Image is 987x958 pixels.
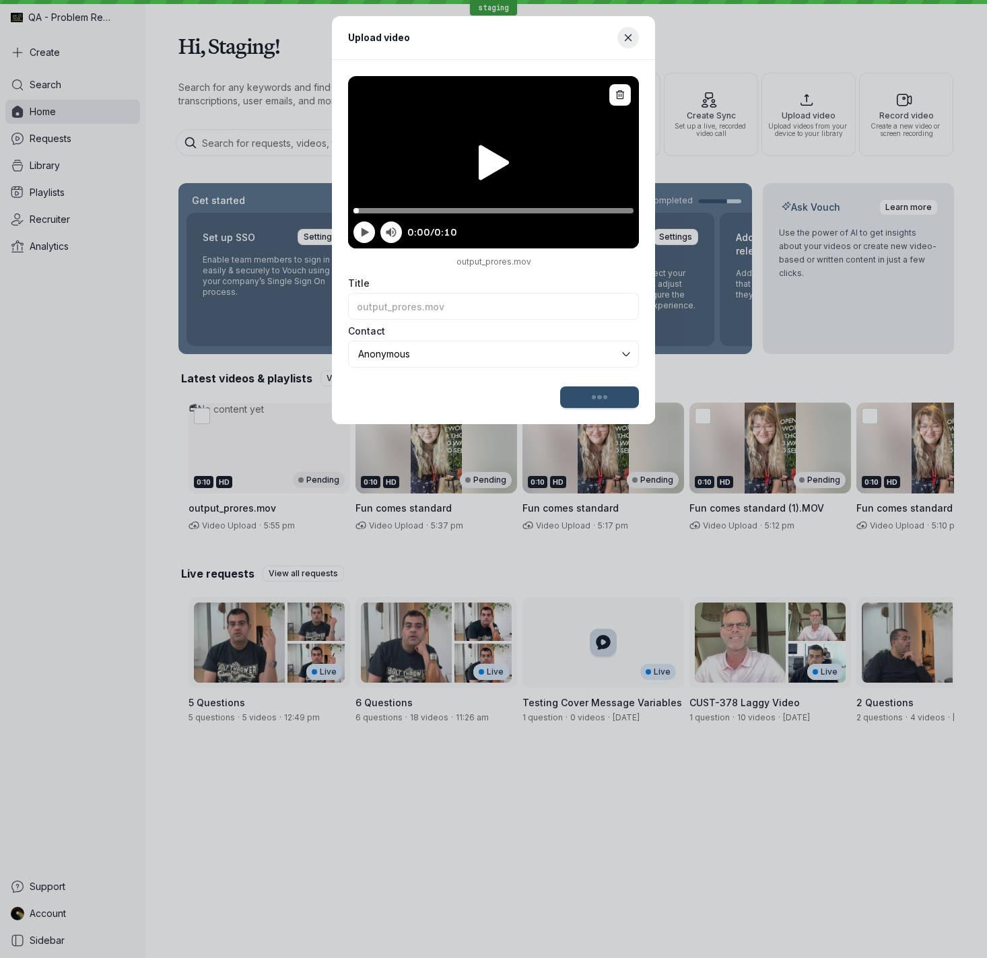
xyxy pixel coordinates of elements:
input: Select a contact... [357,347,619,362]
input: output_prores.mov [348,293,639,320]
span: Title [348,277,370,290]
button: Close modal [617,27,639,48]
p: output_prores.mov [348,256,639,267]
h1: Upload video [348,30,410,45]
button: Remove [609,84,631,106]
span: Contact [348,324,385,338]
